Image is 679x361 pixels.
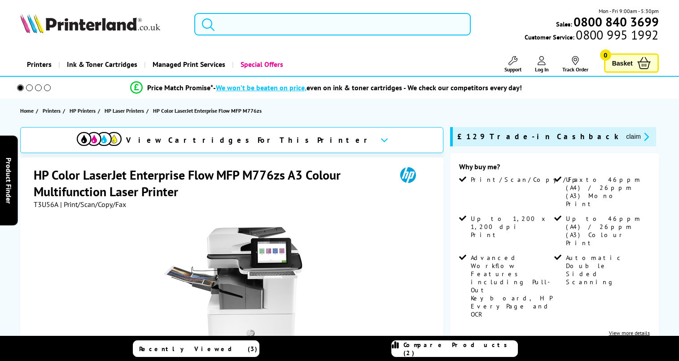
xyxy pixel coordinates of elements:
a: Special Offers [232,53,290,76]
a: Ink & Toner Cartridges [58,53,144,76]
a: HP Laser Printers [105,106,146,115]
a: Printers [20,53,58,76]
span: Up to 1,200 x 1,200 dpi Print [471,215,552,239]
span: T3U56A [34,200,58,209]
li: modal_Promise [4,80,648,96]
h1: HP Color LaserJet Enterprise Flow MFP M776zs A3 Colour Multifunction Laser Printer [34,167,387,200]
span: 0 [600,49,611,61]
a: Support [504,56,521,73]
a: Basket 0 [604,53,659,73]
button: promo-description [623,132,652,142]
span: Basket [612,57,633,69]
span: Home [20,106,34,115]
span: Log In [535,66,549,73]
span: Product Finder [4,158,13,204]
span: Compare Products (2) [403,341,517,357]
span: Price Match Promise* [147,83,213,92]
span: Support [504,66,521,73]
a: HP Printers [70,106,98,115]
a: Printerland Logo [20,13,183,35]
span: Sales: [556,20,572,28]
img: Printerland Logo [20,13,160,33]
div: - even on ink & toner cartridges - We check our competitors every day! [213,83,522,92]
span: View Cartridges For This Printer [126,135,373,145]
a: Recently Viewed (3) [133,340,259,357]
a: 0800 840 3699 [572,18,659,26]
a: Log In [535,56,549,73]
span: Advanced Workflow Features including Pull-Out Keyboard, HP EveryPage and OCR [471,254,552,318]
span: | Print/Scan/Copy/Fax [60,200,126,209]
span: We won’t be beaten on price, [216,83,307,92]
a: Managed Print Services [144,53,232,76]
span: Up to 46ppm (A4) / 26ppm (A3) Colour Print [566,215,648,247]
span: Mon - Fri 9:00am - 5:30pm [599,7,659,15]
span: 0800 995 1992 [574,31,658,39]
span: Printers [43,106,61,115]
a: Home [20,106,36,115]
a: View more details [609,330,650,336]
span: HP Color LaserJet Enterprise Flow MFP M776zs [153,106,262,115]
b: 0800 840 3699 [574,13,659,30]
span: Up to 46ppm (A4) / 26ppm (A3) Mono Print [566,176,648,208]
img: HP [387,167,429,183]
img: View Cartridges [77,132,122,146]
span: Automatic Double Sided Scanning [566,254,648,286]
a: Printers [43,106,63,115]
span: Ink & Toner Cartridges [67,53,137,76]
a: HP Color LaserJet Enterprise Flow MFP M776zs [153,106,264,115]
span: £129 Trade-in Cashback [457,132,619,142]
div: Why buy me? [459,162,649,176]
span: Print/Scan/Copy/Fax [471,176,586,184]
span: Recently Viewed (3) [139,345,258,353]
a: Track Order [562,56,588,73]
span: Customer Service: [525,31,658,41]
a: Compare Products (2) [391,340,518,357]
span: HP Laser Printers [105,106,144,115]
span: HP Printers [70,106,96,115]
